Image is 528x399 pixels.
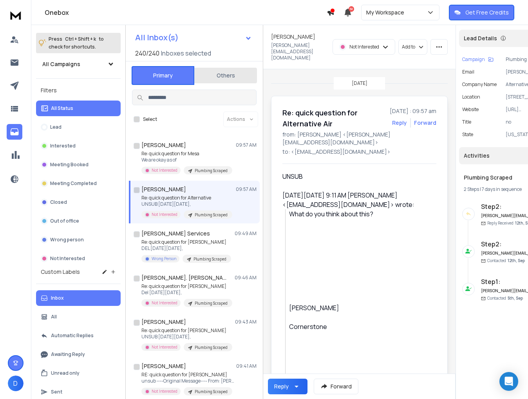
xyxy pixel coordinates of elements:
span: 50 [349,6,354,12]
button: D [8,376,24,391]
div: Open Intercom Messenger [499,372,518,391]
h1: Onebox [45,8,327,17]
p: My Workspace [366,9,407,16]
button: Get Free Credits [449,5,514,20]
img: logo [8,8,24,22]
p: Get Free Credits [465,9,509,16]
